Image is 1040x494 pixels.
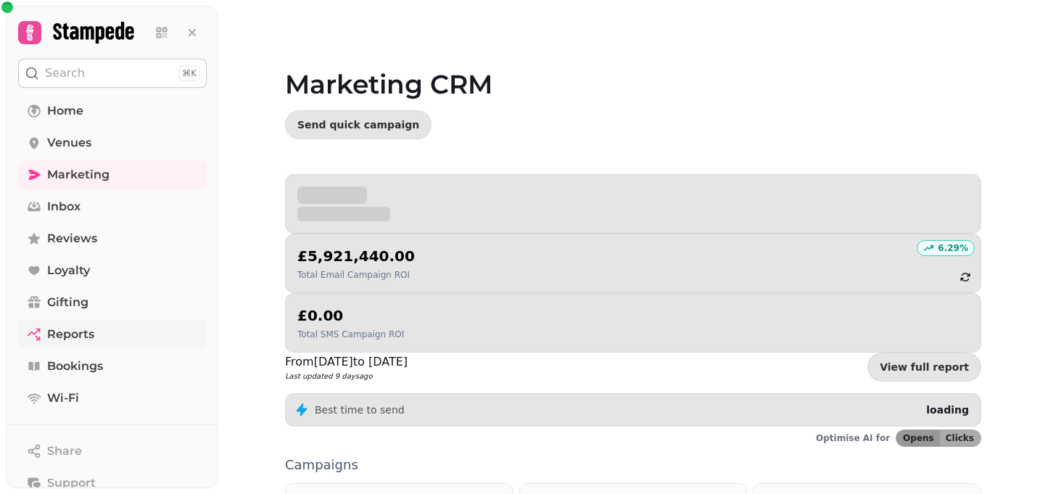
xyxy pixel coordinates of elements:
[297,120,419,130] span: Send quick campaign
[285,353,408,371] p: From [DATE] to [DATE]
[285,371,408,382] p: Last updated 9 days ago
[47,102,83,120] span: Home
[18,192,207,221] a: Inbox
[47,134,91,152] span: Venues
[816,432,890,444] p: Optimise AI for
[18,59,207,88] button: Search⌘K
[903,434,934,442] span: Opens
[926,404,969,416] span: loading
[47,230,97,247] span: Reviews
[297,269,415,281] p: Total Email Campaign ROI
[47,474,96,492] span: Support
[18,256,207,285] a: Loyalty
[47,198,81,215] span: Inbox
[47,358,103,375] span: Bookings
[47,294,88,311] span: Gifting
[18,288,207,317] a: Gifting
[178,65,200,81] div: ⌘K
[896,430,940,446] button: Opens
[18,160,207,189] a: Marketing
[45,65,85,82] p: Search
[18,352,207,381] a: Bookings
[18,224,207,253] a: Reviews
[47,262,90,279] span: Loyalty
[285,35,981,99] h1: Marketing CRM
[47,166,110,184] span: Marketing
[47,326,94,343] span: Reports
[867,353,981,382] a: View full report
[297,329,404,340] p: Total SMS Campaign ROI
[47,390,79,407] span: Wi-Fi
[315,403,405,417] p: Best time to send
[297,305,404,326] h2: £0.00
[18,437,207,466] button: Share
[940,430,981,446] button: Clicks
[18,128,207,157] a: Venues
[285,110,432,139] button: Send quick campaign
[18,384,207,413] a: Wi-Fi
[18,96,207,125] a: Home
[953,265,978,289] button: refresh
[297,246,415,266] h2: £5,921,440.00
[47,442,82,460] span: Share
[285,458,981,472] p: Campaigns
[18,320,207,349] a: Reports
[946,434,974,442] span: Clicks
[938,242,968,254] p: 6.29 %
